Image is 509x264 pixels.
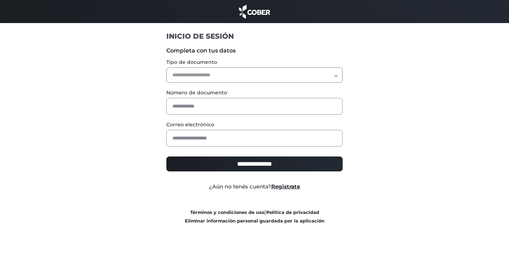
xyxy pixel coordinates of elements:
[185,218,325,224] a: Eliminar información personal guardada por la aplicación
[161,183,348,191] div: ¿Aún no tenés cuenta?
[166,32,343,41] h1: INICIO DE SESIÓN
[190,210,264,215] a: Términos y condiciones de uso
[166,89,343,97] label: Número de documento
[271,183,300,190] a: Registrate
[166,121,343,128] label: Correo electrónico
[237,4,272,20] img: cober_marca.png
[161,208,348,225] div: |
[166,59,343,66] label: Tipo de documento
[266,210,319,215] a: Política de privacidad
[166,46,343,55] label: Completa con tus datos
